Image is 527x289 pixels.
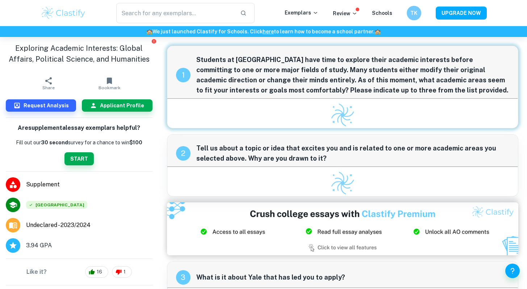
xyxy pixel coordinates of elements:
span: Undeclared - 2023/2024 [26,221,91,230]
b: 30 second [41,140,68,145]
div: recipe [176,146,191,161]
button: START [64,152,94,165]
input: Search for any exemplars... [116,3,235,23]
div: recipe [176,68,191,82]
span: 🏫 [146,29,152,34]
span: 🏫 [375,29,381,34]
span: Supplement [26,180,152,189]
div: recipe [176,270,191,285]
button: Report issue [151,38,157,44]
h6: Applicant Profile [100,102,144,110]
span: Bookmark [99,85,121,90]
h6: TK [410,9,418,17]
button: Applicant Profile [82,99,152,112]
button: Help and Feedback [505,264,520,278]
button: Share [18,73,79,94]
img: Clastify logo [330,170,355,196]
h6: Are supplemental essay exemplars helpful? [18,124,140,133]
span: 3.94 GPA [26,241,52,250]
span: Tell us about a topic or idea that excites you and is related to one or more academic areas you s... [196,143,510,164]
h1: Exploring Academic Interests: Global Affairs, Political Science, and Humanities [6,43,152,65]
button: Bookmark [79,73,140,94]
button: Request Analysis [6,99,76,112]
div: 1 [112,266,132,278]
span: Students at [GEOGRAPHIC_DATA] have time to explore their academic interests before committing to ... [196,55,510,95]
button: TK [407,6,421,20]
p: Review [333,9,357,17]
img: Clastify logo [330,102,355,128]
h6: We just launched Clastify for Schools. Click to learn how to become a school partner. [1,28,526,36]
span: 1 [120,268,130,276]
a: Major and Application Year [26,221,96,230]
span: Share [42,85,55,90]
a: Schools [372,10,392,16]
p: Fill out our survey for a chance to win [16,139,142,146]
div: 16 [85,266,108,278]
a: here [263,29,274,34]
div: Accepted: Yale University [26,201,87,209]
span: [GEOGRAPHIC_DATA] [26,201,87,209]
h6: Like it? [26,268,47,276]
h6: Request Analysis [24,102,69,110]
p: Exemplars [285,9,318,17]
img: Ad [167,202,519,255]
span: 16 [93,268,106,276]
strong: $100 [129,140,142,145]
img: Clastify logo [41,6,87,20]
button: UPGRADE NOW [436,7,487,20]
span: What is it about Yale that has led you to apply? [196,272,510,282]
